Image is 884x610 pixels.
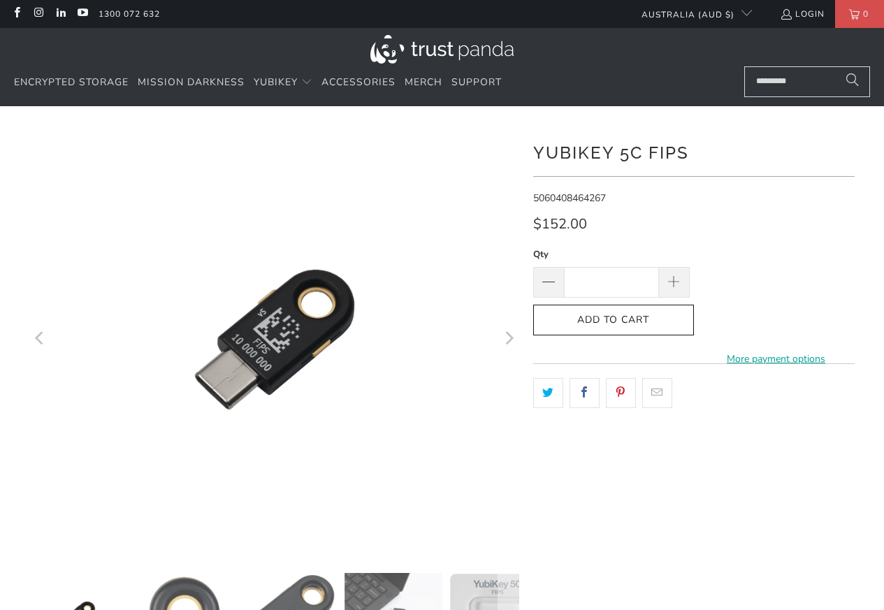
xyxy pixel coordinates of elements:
a: Accessories [321,66,396,99]
button: Search [835,66,870,97]
label: Qty [533,247,690,262]
button: Next [498,127,520,552]
a: Trust Panda Australia on Instagram [32,8,44,20]
span: 5060408464267 [533,191,606,205]
h1: YubiKey 5C FIPS [533,138,855,166]
span: Encrypted Storage [14,75,129,89]
a: Share this on Pinterest [606,378,636,407]
a: 1300 072 632 [99,6,160,22]
a: Merch [405,66,442,99]
nav: Translation missing: en.navigation.header.main_nav [14,66,502,99]
input: Search... [744,66,870,97]
span: Mission Darkness [138,75,245,89]
button: Previous [29,127,52,552]
span: Support [451,75,502,89]
button: Add to Cart [533,305,694,336]
a: Trust Panda Australia on Facebook [10,8,22,20]
a: Support [451,66,502,99]
a: Encrypted Storage [14,66,129,99]
a: Login [780,6,825,22]
span: YubiKey [254,75,298,89]
a: Share this on Facebook [570,378,600,407]
a: More payment options [698,351,855,367]
a: Trust Panda Australia on YouTube [76,8,88,20]
summary: YubiKey [254,66,312,99]
img: Trust Panda Australia [370,35,514,64]
span: $152.00 [533,215,587,233]
a: Trust Panda Australia on LinkedIn [55,8,66,20]
a: YubiKey 5C FIPS - Trust Panda [30,127,519,552]
a: Share this on Twitter [533,378,563,407]
a: Mission Darkness [138,66,245,99]
span: Add to Cart [548,314,679,326]
a: Email this to a friend [642,378,672,407]
span: Accessories [321,75,396,89]
span: Merch [405,75,442,89]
